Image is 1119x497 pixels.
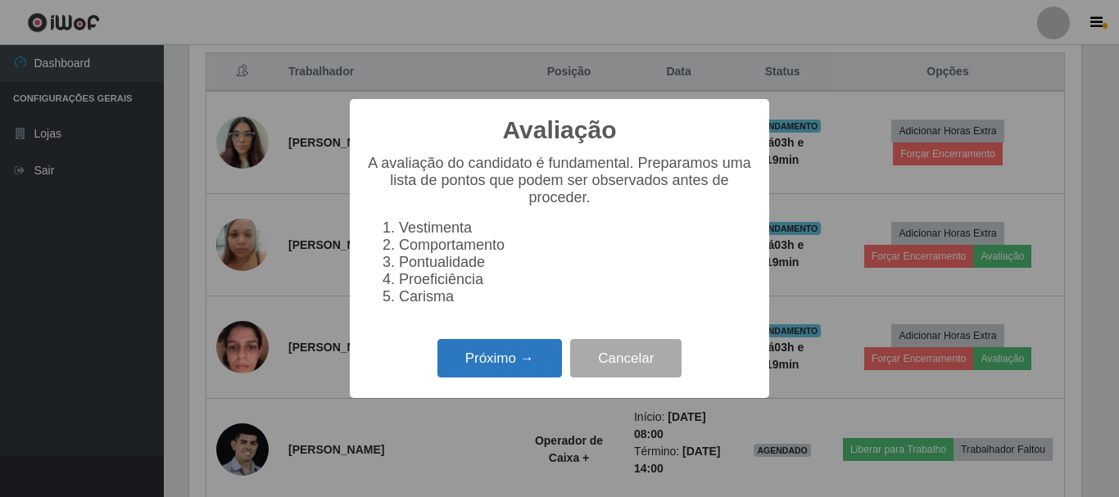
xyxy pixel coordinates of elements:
[399,254,753,271] li: Pontualidade
[503,115,617,145] h2: Avaliação
[399,237,753,254] li: Comportamento
[366,155,753,206] p: A avaliação do candidato é fundamental. Preparamos uma lista de pontos que podem ser observados a...
[399,219,753,237] li: Vestimenta
[437,339,562,377] button: Próximo →
[399,288,753,305] li: Carisma
[399,271,753,288] li: Proeficiência
[570,339,682,377] button: Cancelar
